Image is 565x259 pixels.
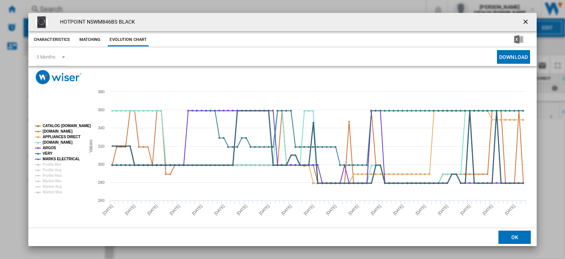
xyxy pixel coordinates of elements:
[213,204,225,216] tspan: [DATE]
[43,168,61,172] tspan: Profile Avg
[98,90,104,94] tspan: 380
[43,185,62,189] tspan: Market Avg
[497,50,530,64] button: Download
[502,33,535,46] button: Download in Excel
[258,204,270,216] tspan: [DATE]
[169,204,181,216] tspan: [DATE]
[280,204,292,216] tspan: [DATE]
[98,162,104,167] tspan: 300
[102,204,114,216] tspan: [DATE]
[43,179,61,183] tspan: Market Min
[98,126,104,130] tspan: 340
[36,70,82,84] img: logo_wiser_300x94.png
[459,204,471,216] tspan: [DATE]
[522,18,531,27] ng-md-icon: getI18NText('BUTTONS.CLOSE_DIALOG')
[98,144,104,148] tspan: 320
[98,198,104,203] tspan: 260
[370,204,382,216] tspan: [DATE]
[124,204,136,216] tspan: [DATE]
[482,204,494,216] tspan: [DATE]
[348,204,360,216] tspan: [DATE]
[36,54,56,60] div: 3 Months
[325,204,337,216] tspan: [DATE]
[74,33,106,46] button: Matching
[43,190,63,194] tspan: Market Max
[28,13,537,246] md-dialog: Product popup
[43,135,81,139] tspan: APPLIANCES DIRECT
[34,15,49,29] img: 789067261NSWM846BSUK_1_Supersize.jpg
[43,124,91,128] tspan: CATALOG [DOMAIN_NAME]
[56,18,135,26] h4: HOTPOINT NSWM846BS BLACK
[392,204,404,216] tspan: [DATE]
[504,204,516,216] tspan: [DATE]
[43,162,61,167] tspan: Profile Min
[498,230,531,244] button: OK
[43,151,53,155] tspan: VERY
[519,15,534,29] button: getI18NText('BUTTONS.CLOSE_DIALOG')
[108,33,149,46] button: Evolution chart
[514,35,523,44] img: excel-24x24.png
[146,204,159,216] tspan: [DATE]
[437,204,449,216] tspan: [DATE]
[43,129,72,133] tspan: [DOMAIN_NAME]
[43,174,62,178] tspan: Profile Max
[32,33,72,46] button: Characteristics
[88,140,93,153] tspan: Values
[236,204,248,216] tspan: [DATE]
[43,140,72,144] tspan: [DOMAIN_NAME]
[98,108,104,112] tspan: 360
[191,204,203,216] tspan: [DATE]
[415,204,427,216] tspan: [DATE]
[43,157,80,161] tspan: MARKS ELECTRICAL
[43,146,56,150] tspan: ARGOS
[303,204,315,216] tspan: [DATE]
[98,180,104,185] tspan: 280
